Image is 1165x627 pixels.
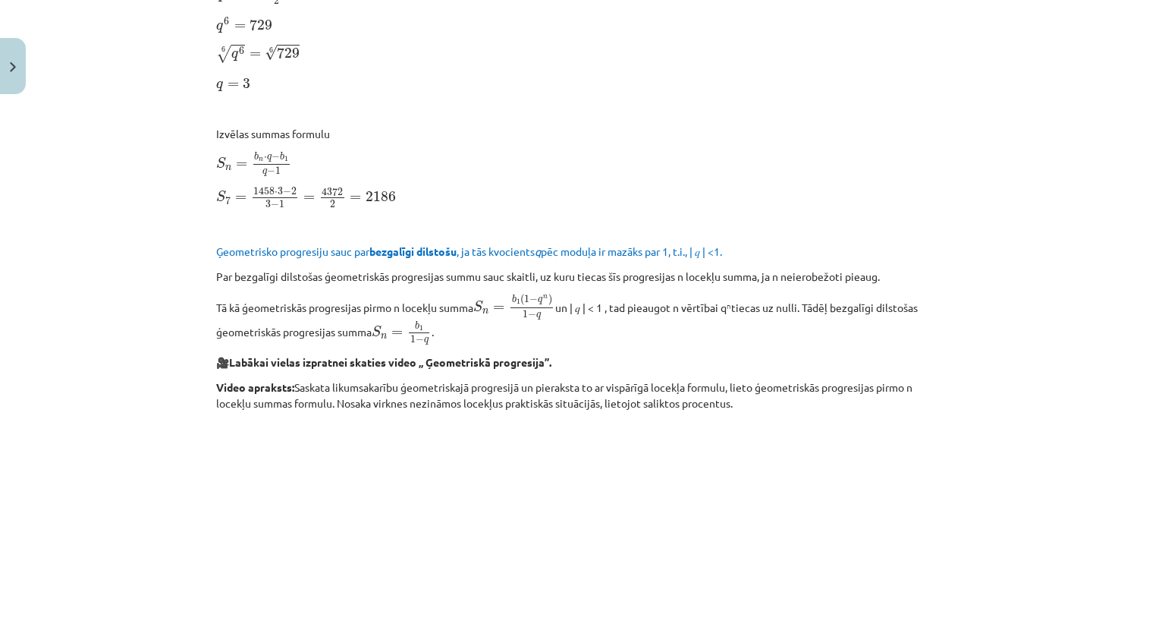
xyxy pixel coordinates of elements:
[250,52,261,58] span: =
[216,294,949,346] p: Tā kā ģeometriskās progresijas pirmo n locekļu summa un | 𝑞 | < 1 , tad pieaugot n vērtībai q tie...
[538,298,542,304] span: q
[517,299,520,304] span: 1
[528,310,536,318] span: −
[265,200,271,208] span: 3
[548,295,552,306] span: )
[520,295,524,306] span: (
[216,380,949,411] p: Saskata likumsakarību ģeometriskajā progresijā un pieraksta to ar vispārīgā locekļa formulu, liet...
[216,81,223,91] span: q
[272,153,280,160] span: −
[216,23,223,33] span: q
[535,244,541,258] i: q
[350,195,361,201] span: =
[239,47,244,55] span: 6
[372,326,382,337] span: S
[228,82,239,88] span: =
[231,51,238,61] span: q
[366,191,396,202] span: 2186
[216,380,294,394] b: Video apraksts:
[262,169,267,176] span: q
[381,335,387,340] span: n
[424,338,429,345] span: q
[291,187,297,195] span: 2
[416,336,424,344] span: −
[493,305,504,311] span: =
[259,158,263,162] span: n
[482,309,488,314] span: n
[253,187,275,195] span: 1458
[216,126,949,142] p: Izvēlas summas formulu
[727,300,731,311] sup: n
[303,195,315,201] span: =
[322,187,343,196] span: 4372
[529,296,538,304] span: −
[235,195,247,201] span: =
[224,17,229,25] span: 6
[225,165,231,171] span: n
[250,19,272,30] span: 729
[330,200,335,208] span: 2
[216,354,949,370] p: 🎥
[243,78,250,89] span: 3
[267,155,272,162] span: q
[512,295,517,304] span: b
[216,157,226,169] span: S
[410,336,416,343] span: 1
[265,45,277,61] span: √
[524,295,529,303] span: 1
[267,168,275,175] span: −
[536,313,541,320] span: q
[275,191,278,194] span: ⋅
[225,197,231,205] span: 7
[216,191,226,202] span: S
[278,187,283,195] span: 3
[419,325,423,330] span: 1
[216,244,722,258] span: Ģeometrisko progresiju sauc par , ja tās kvocients pēc moduļa ir mazāks par 1, t.i., | 𝑞 | <1.
[275,167,281,175] span: 1
[254,152,259,160] span: b
[279,200,284,208] span: 1
[234,24,246,30] span: =
[216,269,949,285] p: Par bezgalīgi dilstošas ģeometriskās progresijas summu sauc skaitli, uz kuru tiecas šīs progresij...
[391,330,403,336] span: =
[10,62,16,72] img: icon-close-lesson-0947bae3869378f0d4975bcd49f059093ad1ed9edebbc8119c70593378902aed.svg
[543,295,548,299] span: n
[216,45,231,63] span: √
[415,321,419,329] span: b
[369,244,457,258] b: bezgalīgi dilstošu
[271,201,279,209] span: −
[283,188,291,196] span: −
[280,152,284,160] span: b
[277,47,300,58] span: 729
[523,310,528,318] span: 1
[473,301,483,312] span: S
[284,156,288,161] span: 1
[229,355,551,369] b: Labākai vielas izpratnei skaties video „ Ģeometriskā progresija”.
[236,162,247,168] span: =
[264,156,267,159] span: ⋅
